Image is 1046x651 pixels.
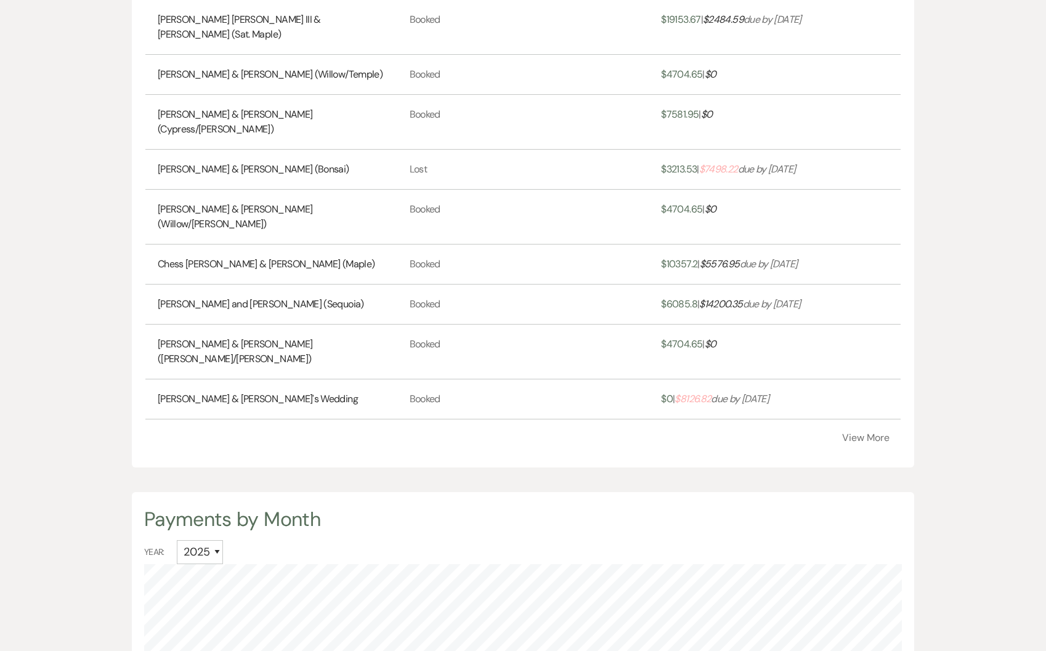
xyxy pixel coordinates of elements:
a: [PERSON_NAME] & [PERSON_NAME] (Willow/Temple) [158,67,383,82]
i: due by [DATE] [699,163,796,176]
span: $ 4704.65 [661,203,702,216]
a: [PERSON_NAME] & [PERSON_NAME] (Bonsai) [158,162,349,177]
span: $ 8126.82 [675,392,711,405]
a: Chess [PERSON_NAME] & [PERSON_NAME] (Maple) [158,257,375,272]
span: $ 5576.95 [700,257,740,270]
span: $ 7498.22 [699,163,738,176]
span: $ 4704.65 [661,338,702,350]
span: $ 0 [705,203,716,216]
a: $10357.2|$5576.95due by [DATE] [661,257,797,272]
a: $4704.65|$0 [661,337,716,366]
a: $0|$8126.82due by [DATE] [661,392,769,406]
span: $ 0 [701,108,713,121]
a: $4704.65|$0 [661,67,716,82]
td: Booked [397,55,649,95]
span: $ 2484.59 [703,13,744,26]
td: Lost [397,150,649,190]
i: due by [DATE] [700,257,798,270]
a: $3213.53|$7498.22due by [DATE] [661,162,795,177]
td: Booked [397,379,649,419]
a: [PERSON_NAME] [PERSON_NAME] III & [PERSON_NAME] (Sat. Maple) [158,12,385,42]
a: $19153.67|$2484.59due by [DATE] [661,12,801,42]
span: $ 10357.2 [661,257,697,270]
span: $ 0 [661,392,673,405]
div: Payments by Month [144,504,902,534]
span: $ 3213.53 [661,163,697,176]
span: $ 6085.8 [661,297,697,310]
a: $7581.95|$0 [661,107,712,137]
span: Year: [144,546,164,559]
i: due by [DATE] [699,297,800,310]
a: [PERSON_NAME] & [PERSON_NAME] (Cypress/[PERSON_NAME]) [158,107,385,137]
button: View More [842,433,890,443]
td: Booked [397,95,649,150]
span: $ 14200.35 [699,297,742,310]
span: $ 7581.95 [661,108,699,121]
a: [PERSON_NAME] and [PERSON_NAME] (Sequoia) [158,297,364,312]
span: $ 19153.67 [661,13,700,26]
td: Booked [397,285,649,325]
a: [PERSON_NAME] & [PERSON_NAME] (Willow/[PERSON_NAME]) [158,202,385,232]
td: Booked [397,325,649,379]
i: due by [DATE] [675,392,769,405]
a: $4704.65|$0 [661,202,716,232]
a: [PERSON_NAME] & [PERSON_NAME]'s Wedding [158,392,358,406]
span: $ 0 [705,68,716,81]
span: $ 4704.65 [661,68,702,81]
span: $ 0 [705,338,716,350]
a: $6085.8|$14200.35due by [DATE] [661,297,800,312]
td: Booked [397,245,649,285]
td: Booked [397,190,649,245]
a: [PERSON_NAME] & [PERSON_NAME] ([PERSON_NAME]/[PERSON_NAME]) [158,337,385,366]
i: due by [DATE] [703,13,801,26]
